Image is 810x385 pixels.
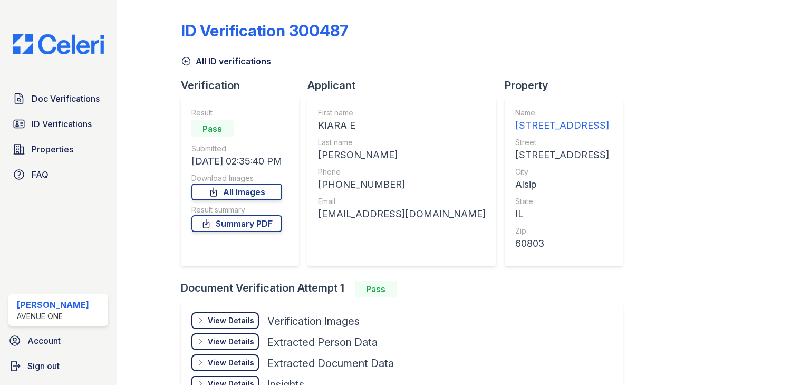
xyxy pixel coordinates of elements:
[515,148,609,162] div: [STREET_ADDRESS]
[191,143,282,154] div: Submitted
[208,358,254,368] div: View Details
[318,167,486,177] div: Phone
[515,108,609,133] a: Name [STREET_ADDRESS]
[267,335,378,350] div: Extracted Person Data
[318,148,486,162] div: [PERSON_NAME]
[307,78,505,93] div: Applicant
[267,314,360,329] div: Verification Images
[32,92,100,105] span: Doc Verifications
[318,137,486,148] div: Last name
[208,336,254,347] div: View Details
[318,118,486,133] div: KIARA E
[181,21,349,40] div: ID Verification 300487
[515,108,609,118] div: Name
[515,226,609,236] div: Zip
[515,196,609,207] div: State
[181,55,271,68] a: All ID verifications
[515,207,609,222] div: IL
[32,168,49,181] span: FAQ
[766,343,799,374] iframe: chat widget
[208,315,254,326] div: View Details
[515,236,609,251] div: 60803
[8,139,108,160] a: Properties
[515,177,609,192] div: Alsip
[8,164,108,185] a: FAQ
[4,330,112,351] a: Account
[181,281,631,297] div: Document Verification Attempt 1
[191,154,282,169] div: [DATE] 02:35:40 PM
[191,205,282,215] div: Result summary
[17,299,89,311] div: [PERSON_NAME]
[8,88,108,109] a: Doc Verifications
[32,143,73,156] span: Properties
[191,215,282,232] a: Summary PDF
[318,196,486,207] div: Email
[355,281,397,297] div: Pass
[191,184,282,200] a: All Images
[4,355,112,377] a: Sign out
[515,167,609,177] div: City
[8,113,108,134] a: ID Verifications
[515,137,609,148] div: Street
[27,360,60,372] span: Sign out
[318,108,486,118] div: First name
[17,311,89,322] div: Avenue One
[318,207,486,222] div: [EMAIL_ADDRESS][DOMAIN_NAME]
[27,334,61,347] span: Account
[191,108,282,118] div: Result
[32,118,92,130] span: ID Verifications
[191,120,234,137] div: Pass
[515,118,609,133] div: [STREET_ADDRESS]
[267,356,394,371] div: Extracted Document Data
[4,34,112,54] img: CE_Logo_Blue-a8612792a0a2168367f1c8372b55b34899dd931a85d93a1a3d3e32e68fde9ad4.png
[318,177,486,192] div: [PHONE_NUMBER]
[191,173,282,184] div: Download Images
[505,78,631,93] div: Property
[181,78,307,93] div: Verification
